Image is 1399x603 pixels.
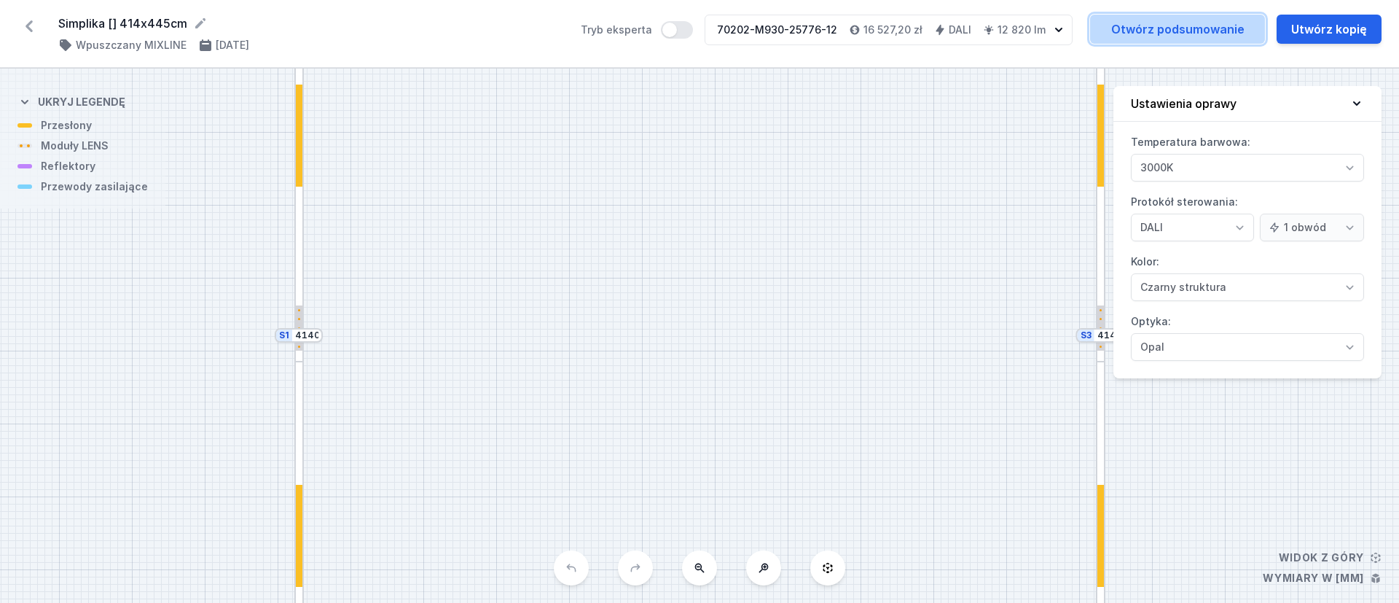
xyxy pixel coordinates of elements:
label: Optyka: [1131,310,1364,361]
button: Utwórz kopię [1277,15,1382,44]
select: Kolor: [1131,273,1364,301]
h4: Wpuszczany MIXLINE [76,38,187,52]
a: Otwórz podsumowanie [1090,15,1265,44]
label: Protokół sterowania: [1131,190,1364,241]
select: Temperatura barwowa: [1131,154,1364,182]
h4: DALI [949,23,971,37]
button: Ustawienia oprawy [1113,86,1382,122]
input: Wymiar [mm] [295,330,318,341]
select: Protokół sterowania: [1131,214,1254,241]
input: Wymiar [mm] [1097,330,1121,341]
label: Temperatura barwowa: [1131,131,1364,182]
div: 70202-M930-25776-12 [717,23,837,37]
h4: 12 820 lm [998,23,1046,37]
form: Simplika [] 414x445cm [58,15,563,32]
button: Edytuj nazwę projektu [193,16,208,31]
h4: [DATE] [216,38,249,52]
button: 70202-M930-25776-1216 527,20 złDALI12 820 lm [705,15,1073,45]
h4: Ukryj legendę [38,95,125,109]
select: Optyka: [1131,333,1364,361]
button: Ukryj legendę [17,83,125,118]
h4: 16 527,20 zł [863,23,922,37]
label: Kolor: [1131,250,1364,301]
button: Tryb eksperta [661,21,693,39]
label: Tryb eksperta [581,21,693,39]
select: Protokół sterowania: [1260,214,1364,241]
h4: Ustawienia oprawy [1131,95,1237,112]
